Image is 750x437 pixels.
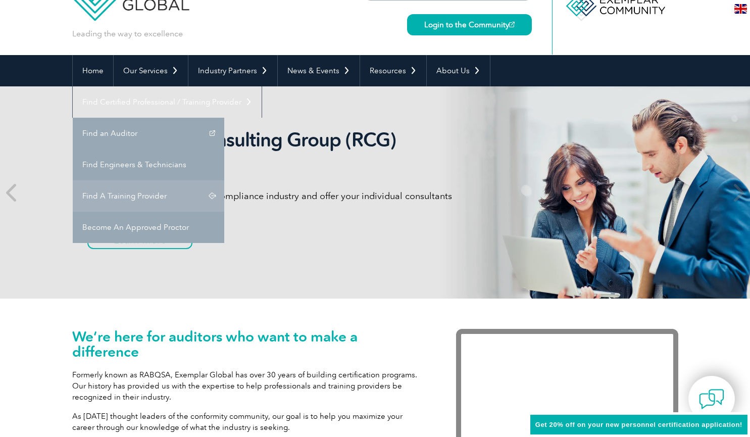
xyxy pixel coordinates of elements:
[73,118,224,149] a: Find an Auditor
[699,386,724,412] img: contact-chat.png
[72,411,426,433] p: As [DATE] thought leaders of the conformity community, our goal is to help you maximize your care...
[72,329,426,359] h1: We’re here for auditors who want to make a difference
[407,14,532,35] a: Login to the Community
[427,55,490,86] a: About Us
[360,55,426,86] a: Resources
[278,55,360,86] a: News & Events
[73,212,224,243] a: Become An Approved Proctor
[188,55,277,86] a: Industry Partners
[87,190,466,214] p: Gain global recognition in the compliance industry and offer your individual consultants professi...
[72,369,426,403] p: Formerly known as RABQSA, Exemplar Global has over 30 years of building certification programs. O...
[114,55,188,86] a: Our Services
[734,4,747,14] img: en
[87,128,466,175] h2: Recognized Consulting Group (RCG) program
[509,22,515,27] img: open_square.png
[73,180,224,212] a: Find A Training Provider
[72,28,183,39] p: Leading the way to excellence
[535,421,742,428] span: Get 20% off on your new personnel certification application!
[73,86,262,118] a: Find Certified Professional / Training Provider
[73,55,113,86] a: Home
[73,149,224,180] a: Find Engineers & Technicians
